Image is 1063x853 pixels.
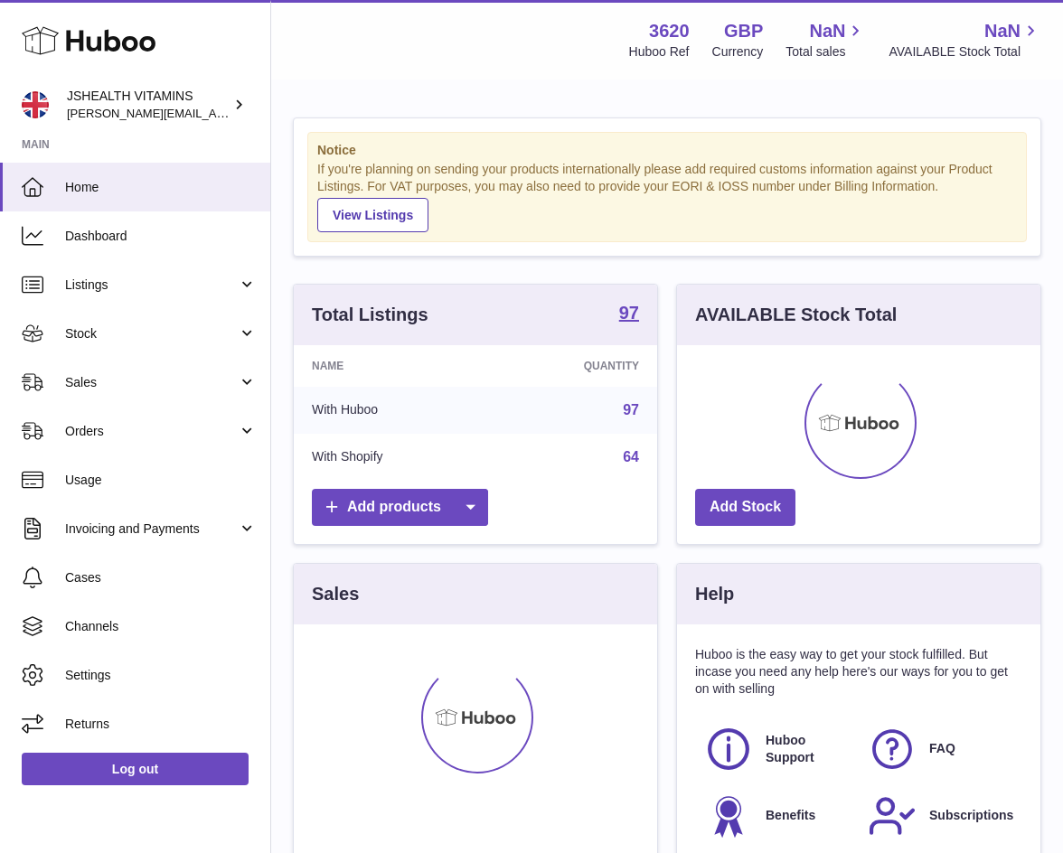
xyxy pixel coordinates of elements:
span: Benefits [766,807,815,824]
span: Subscriptions [929,807,1013,824]
span: Orders [65,423,238,440]
span: Settings [65,667,257,684]
a: Huboo Support [704,725,850,773]
div: Currency [712,43,764,61]
a: NaN AVAILABLE Stock Total [889,19,1041,61]
span: Listings [65,277,238,294]
a: FAQ [868,725,1013,773]
div: JSHEALTH VITAMINS [67,88,230,122]
span: Huboo Support [766,732,848,766]
img: francesca@jshealthvitamins.com [22,91,49,118]
span: Stock [65,325,238,342]
div: If you're planning on sending your products internationally please add required customs informati... [317,161,1017,231]
span: AVAILABLE Stock Total [889,43,1041,61]
p: Huboo is the easy way to get your stock fulfilled. But incase you need any help here's our ways f... [695,646,1022,698]
h3: AVAILABLE Stock Total [695,303,897,327]
a: View Listings [317,198,428,232]
a: Benefits [704,792,850,840]
span: Usage [65,472,257,489]
span: [PERSON_NAME][EMAIL_ADDRESS][DOMAIN_NAME] [67,106,362,120]
a: Add Stock [695,489,795,526]
th: Quantity [490,345,657,387]
strong: 3620 [649,19,690,43]
span: Invoicing and Payments [65,520,238,538]
strong: GBP [724,19,763,43]
a: 97 [619,304,639,325]
span: Channels [65,618,257,635]
a: 97 [623,402,639,417]
span: Sales [65,374,238,391]
strong: 97 [619,304,639,322]
td: With Huboo [294,387,490,434]
span: Cases [65,569,257,586]
a: Add products [312,489,488,526]
td: With Shopify [294,434,490,481]
span: FAQ [929,740,955,757]
span: NaN [809,19,845,43]
span: Dashboard [65,228,257,245]
a: 64 [623,449,639,464]
span: Home [65,179,257,196]
a: NaN Total sales [785,19,866,61]
a: Log out [22,753,249,785]
h3: Sales [312,582,359,606]
h3: Help [695,582,734,606]
span: NaN [984,19,1021,43]
span: Returns [65,716,257,733]
span: Total sales [785,43,866,61]
div: Huboo Ref [629,43,690,61]
th: Name [294,345,490,387]
a: Subscriptions [868,792,1013,840]
h3: Total Listings [312,303,428,327]
strong: Notice [317,142,1017,159]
